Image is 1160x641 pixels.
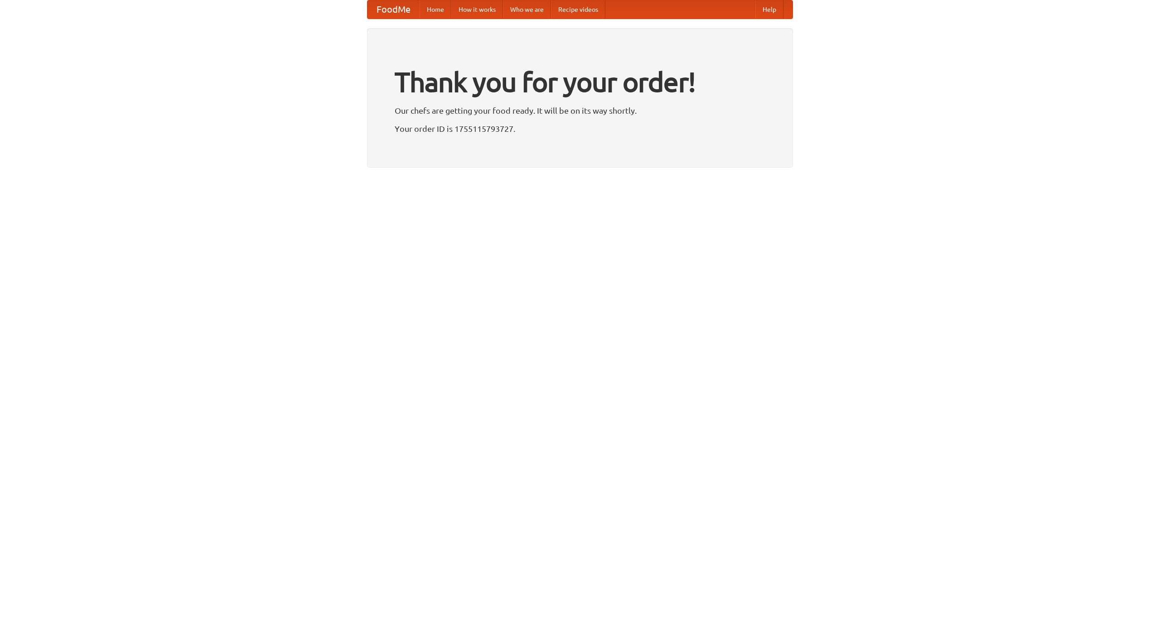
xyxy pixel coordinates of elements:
a: Recipe videos [551,0,605,19]
p: Your order ID is 1755115793727. [395,122,765,135]
a: Home [420,0,451,19]
p: Our chefs are getting your food ready. It will be on its way shortly. [395,104,765,117]
a: Who we are [503,0,551,19]
a: How it works [451,0,503,19]
a: FoodMe [367,0,420,19]
a: Help [755,0,783,19]
h1: Thank you for your order! [395,60,765,104]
